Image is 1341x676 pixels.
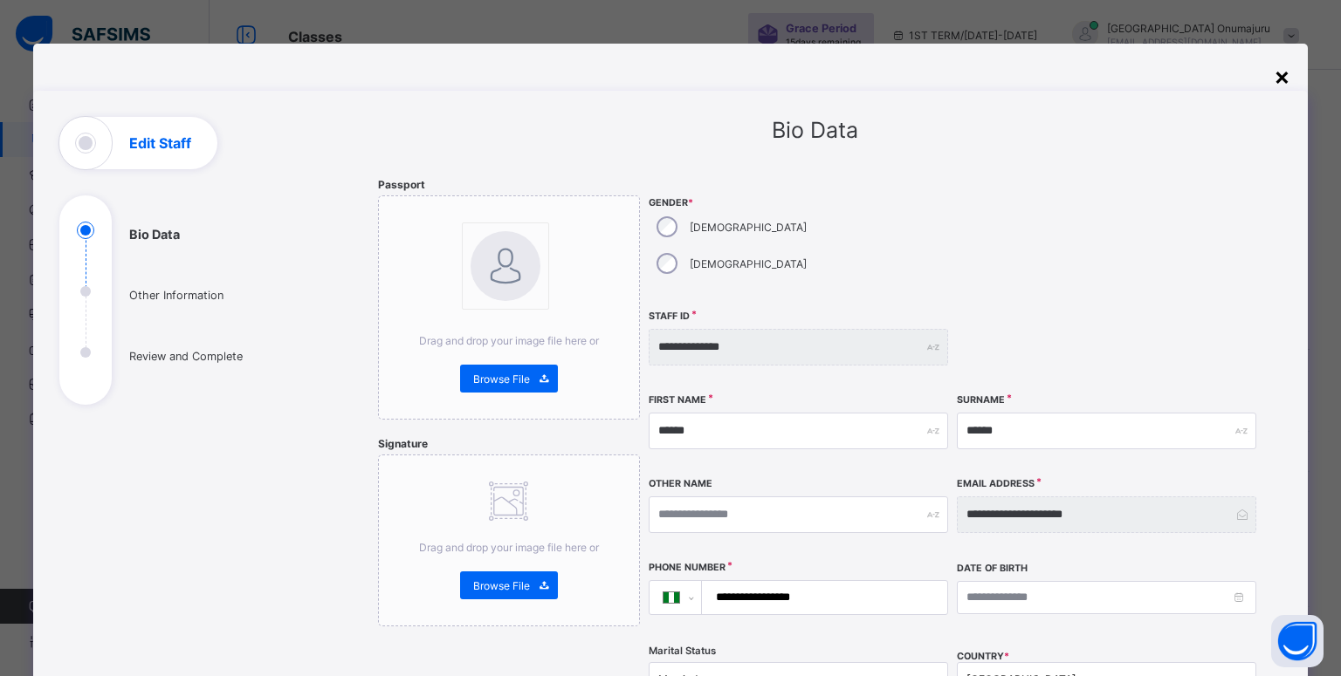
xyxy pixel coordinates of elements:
h1: Edit Staff [129,136,191,150]
img: bannerImage [471,231,540,301]
label: [DEMOGRAPHIC_DATA] [690,257,807,270]
span: Gender [649,197,948,208]
span: Drag and drop your image file here or [419,334,599,347]
label: Staff ID [649,311,690,322]
div: × [1274,61,1290,91]
label: Other Name [649,478,712,489]
div: bannerImageDrag and drop your image file here orBrowse File [378,195,640,420]
span: Drag and drop your image file here or [419,541,599,554]
span: Marital Status [649,645,716,657]
button: Open asap [1271,615,1324,667]
span: Signature [378,437,428,450]
label: Phone Number [649,562,726,573]
span: Passport [378,178,425,191]
span: COUNTRY [957,651,1009,662]
label: First Name [649,394,706,406]
div: Drag and drop your image file here orBrowse File [378,454,640,626]
label: Email Address [957,478,1035,489]
label: Date of Birth [957,563,1028,574]
span: Browse File [473,372,530,386]
span: Bio Data [772,117,858,143]
label: [DEMOGRAPHIC_DATA] [690,221,807,234]
span: Browse File [473,579,530,592]
label: Surname [957,394,1005,406]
